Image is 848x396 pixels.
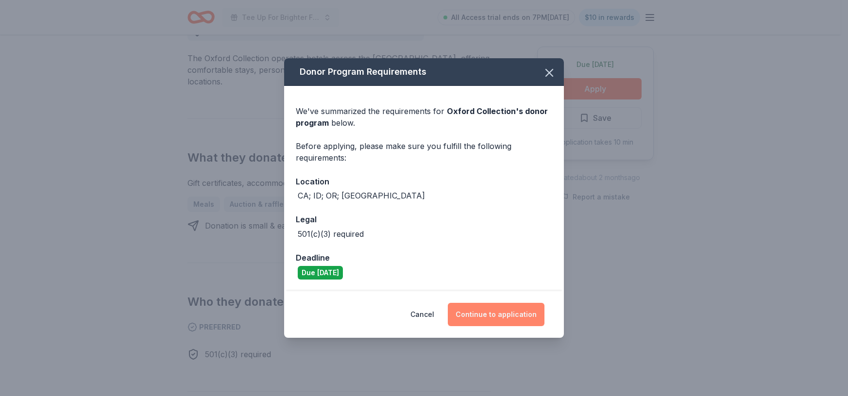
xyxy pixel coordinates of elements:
[448,303,544,326] button: Continue to application
[284,58,564,86] div: Donor Program Requirements
[296,105,552,129] div: We've summarized the requirements for below.
[296,213,552,226] div: Legal
[298,190,425,201] div: CA; ID; OR; [GEOGRAPHIC_DATA]
[296,175,552,188] div: Location
[296,140,552,164] div: Before applying, please make sure you fulfill the following requirements:
[296,251,552,264] div: Deadline
[298,228,364,240] div: 501(c)(3) required
[298,266,343,280] div: Due [DATE]
[410,303,434,326] button: Cancel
